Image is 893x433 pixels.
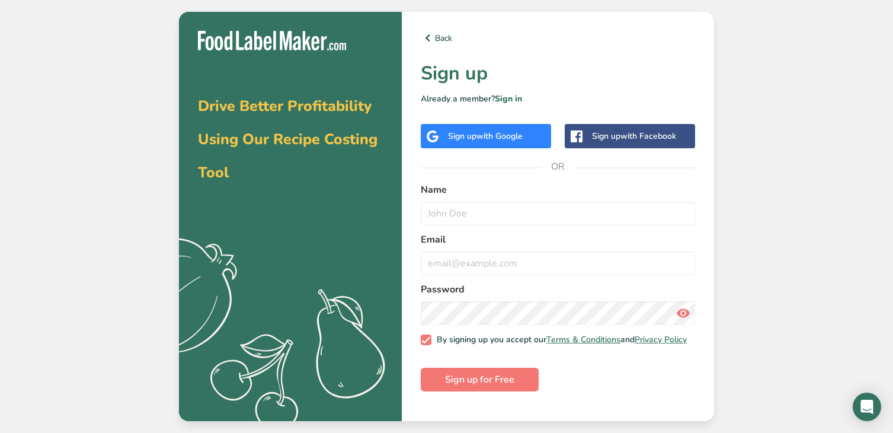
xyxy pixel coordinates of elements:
span: By signing up you accept our and [431,335,687,345]
span: with Facebook [620,130,676,142]
div: Open Intercom Messenger [853,393,881,421]
p: Already a member? [421,93,695,105]
a: Sign in [495,93,522,104]
span: Drive Better Profitability Using Our Recipe Costing Tool [198,96,377,183]
div: Sign up [592,130,676,142]
a: Back [421,31,695,45]
a: Privacy Policy [635,334,687,345]
a: Terms & Conditions [546,334,620,345]
h1: Sign up [421,59,695,88]
span: with Google [476,130,523,142]
label: Password [421,282,695,297]
label: Name [421,183,695,197]
span: OR [540,149,576,184]
label: Email [421,233,695,247]
input: email@example.com [421,251,695,275]
button: Sign up for Free [421,368,539,391]
img: Food Label Maker [198,31,346,50]
div: Sign up [448,130,523,142]
span: Sign up for Free [445,372,514,387]
input: John Doe [421,202,695,225]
